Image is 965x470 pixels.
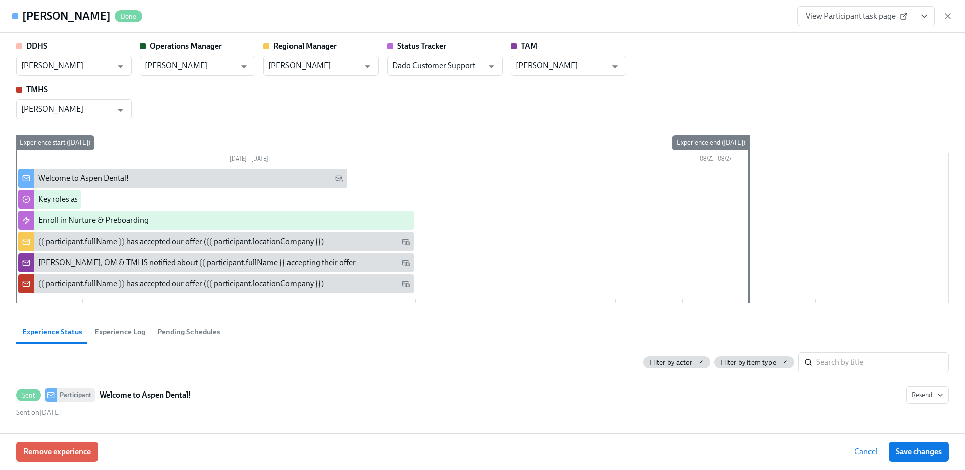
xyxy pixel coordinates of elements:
[16,153,482,167] div: [DATE] – [DATE]
[22,326,82,338] span: Experience Status
[482,153,949,167] div: 08/21 – 08/27
[816,352,949,372] input: Search by title
[26,85,48,94] strong: TMHS
[912,390,943,400] span: Resend
[23,447,91,457] span: Remove experience
[38,257,356,268] div: [PERSON_NAME], OM & TMHS notified about {{ participant.fullName }} accepting their offer
[847,442,885,462] button: Cancel
[672,135,749,150] div: Experience end ([DATE])
[854,447,878,457] span: Cancel
[38,278,324,289] div: {{ participant.fullName }} has accepted our offer ({{ participant.locationCompany }})
[38,194,102,205] div: Key roles assigned
[22,9,111,24] h4: [PERSON_NAME]
[115,13,142,20] span: Done
[643,356,710,368] button: Filter by actor
[16,442,98,462] button: Remove experience
[649,358,692,367] span: Filter by actor
[236,59,252,74] button: Open
[38,173,129,184] div: Welcome to Aspen Dental!
[521,41,537,51] strong: TAM
[714,356,794,368] button: Filter by item type
[150,41,222,51] strong: Operations Manager
[57,388,95,402] div: Participant
[26,41,47,51] strong: DDHS
[16,408,61,417] span: Thursday, August 14th 2025, 4:11 pm
[16,391,41,399] span: Sent
[360,59,375,74] button: Open
[157,326,220,338] span: Pending Schedules
[402,238,410,246] svg: Work Email
[16,135,94,150] div: Experience start ([DATE])
[402,259,410,267] svg: Work Email
[720,358,776,367] span: Filter by item type
[889,442,949,462] button: Save changes
[273,41,337,51] strong: Regional Manager
[607,59,623,74] button: Open
[797,6,914,26] a: View Participant task page
[335,174,343,182] svg: Personal Email
[113,59,128,74] button: Open
[94,326,145,338] span: Experience Log
[38,236,324,247] div: {{ participant.fullName }} has accepted our offer ({{ participant.locationCompany }})
[806,11,906,21] span: View Participant task page
[100,389,191,401] strong: Welcome to Aspen Dental!
[397,41,446,51] strong: Status Tracker
[906,386,949,404] button: SentParticipantWelcome to Aspen Dental!Sent on[DATE]
[484,59,499,74] button: Open
[402,280,410,288] svg: Work Email
[38,215,149,226] div: Enroll in Nurture & Preboarding
[914,6,935,26] button: View task page
[896,447,942,457] span: Save changes
[113,102,128,118] button: Open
